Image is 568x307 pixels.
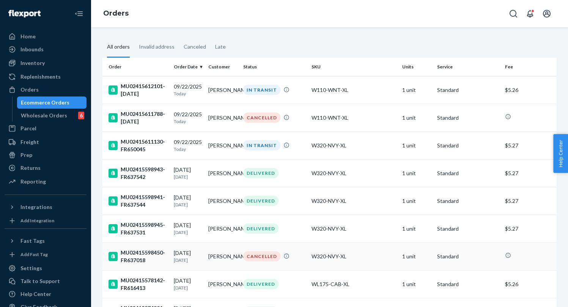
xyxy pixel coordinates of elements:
[205,215,240,242] td: [PERSON_NAME]
[437,197,499,205] p: Standard
[399,187,434,215] td: 1 unit
[17,109,87,122] a: Wholesale Orders6
[174,285,203,291] p: [DATE]
[312,169,396,177] div: W320-NVY-XL
[20,59,45,67] div: Inventory
[205,270,240,298] td: [PERSON_NAME]
[205,104,240,131] td: [PERSON_NAME]
[205,159,240,187] td: [PERSON_NAME]
[109,277,168,292] div: MU02415578142-FR616413
[174,111,203,125] div: 09/22/2025
[522,6,538,21] button: Open notifications
[437,280,499,288] p: Standard
[399,104,434,131] td: 1 unit
[5,136,87,148] a: Freight
[20,46,44,53] div: Inbounds
[20,86,39,93] div: Orders
[437,142,499,149] p: Standard
[174,174,203,180] p: [DATE]
[174,201,203,208] p: [DATE]
[437,86,499,94] p: Standard
[243,112,280,123] div: CANCELLED
[174,249,203,263] div: [DATE]
[174,222,203,236] div: [DATE]
[174,83,203,97] div: 09/22/2025
[171,58,206,76] th: Order Date
[312,225,396,233] div: W320-NVY-XL
[502,58,557,76] th: Fee
[109,82,168,98] div: MU02415612101-[DATE]
[174,194,203,208] div: [DATE]
[243,140,280,150] div: IN TRANSIT
[5,149,87,161] a: Prep
[434,58,502,76] th: Service
[174,229,203,236] p: [DATE]
[174,90,203,97] p: Today
[20,178,46,185] div: Reporting
[539,6,554,21] button: Open account menu
[103,9,129,17] a: Orders
[174,257,203,263] p: [DATE]
[5,30,87,43] a: Home
[97,3,135,25] ol: breadcrumbs
[399,131,434,159] td: 1 unit
[109,221,168,236] div: MU02415598945-FR637531
[243,85,280,95] div: IN TRANSIT
[205,131,240,159] td: [PERSON_NAME]
[20,251,48,258] div: Add Fast Tag
[312,142,396,149] div: W320-NVY-XL
[399,76,434,104] td: 1 unit
[20,151,32,159] div: Prep
[78,112,84,119] div: 6
[102,58,171,76] th: Order
[17,97,87,109] a: Ecommerce Orders
[437,225,499,233] p: Standard
[205,76,240,104] td: [PERSON_NAME]
[5,162,87,174] a: Returns
[399,270,434,298] td: 1 unit
[502,159,557,187] td: $5.27
[215,37,226,57] div: Late
[205,242,240,270] td: [PERSON_NAME]
[109,166,168,181] div: MU02415598943-FR637542
[71,6,87,21] button: Close Navigation
[5,84,87,96] a: Orders
[109,249,168,264] div: MU02415598450-FR637018
[5,216,87,225] a: Add Integration
[5,275,87,287] a: Talk to Support
[109,138,168,153] div: MU02415611130-FR650045
[20,73,61,81] div: Replenishments
[5,71,87,83] a: Replenishments
[437,253,499,260] p: Standard
[502,270,557,298] td: $5.26
[5,176,87,188] a: Reporting
[312,197,396,205] div: W320-NVY-XL
[20,277,60,285] div: Talk to Support
[20,125,36,132] div: Parcel
[502,131,557,159] td: $5.27
[20,33,36,40] div: Home
[20,237,45,245] div: Fast Tags
[506,6,521,21] button: Open Search Box
[308,58,399,76] th: SKU
[5,262,87,274] a: Settings
[174,277,203,291] div: [DATE]
[553,134,568,173] button: Help Center
[5,288,87,300] a: Help Center
[5,43,87,55] a: Inbounds
[312,253,396,260] div: W320-NVY-XL
[139,37,175,57] div: Invalid address
[502,76,557,104] td: $5.26
[312,114,396,122] div: W110-WNT-XL
[174,138,203,152] div: 09/22/2025
[174,118,203,125] p: Today
[20,264,42,272] div: Settings
[20,217,54,224] div: Add Integration
[174,166,203,180] div: [DATE]
[208,63,237,70] div: Customer
[5,235,87,247] button: Fast Tags
[184,37,206,57] div: Canceled
[21,112,67,119] div: Wholesale Orders
[312,280,396,288] div: WL175-CAB-XL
